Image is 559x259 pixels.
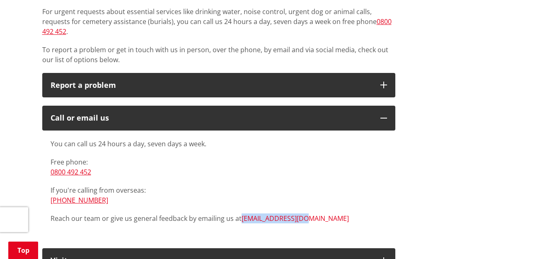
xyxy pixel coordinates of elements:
a: [PHONE_NUMBER] [51,196,108,205]
button: Call or email us [42,106,395,131]
iframe: Messenger Launcher [521,224,551,254]
p: For urgent requests about essential services like drinking water, noise control, urgent dog or an... [42,7,395,36]
p: If you're calling from overseas: [51,185,387,205]
p: Free phone: [51,157,387,177]
button: Report a problem [42,73,395,98]
a: Top [8,242,38,259]
a: [EMAIL_ADDRESS][DOMAIN_NAME] [242,214,349,223]
a: 0800 492 452 [42,17,392,36]
p: Report a problem [51,81,372,90]
div: Call or email us [51,114,372,122]
p: You can call us 24 hours a day, seven days a week. [51,139,387,149]
p: To report a problem or get in touch with us in person, over the phone, by email and via social me... [42,45,395,65]
p: Reach our team or give us general feedback by emailing us at [51,213,387,223]
a: 0800 492 452 [51,167,91,177]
